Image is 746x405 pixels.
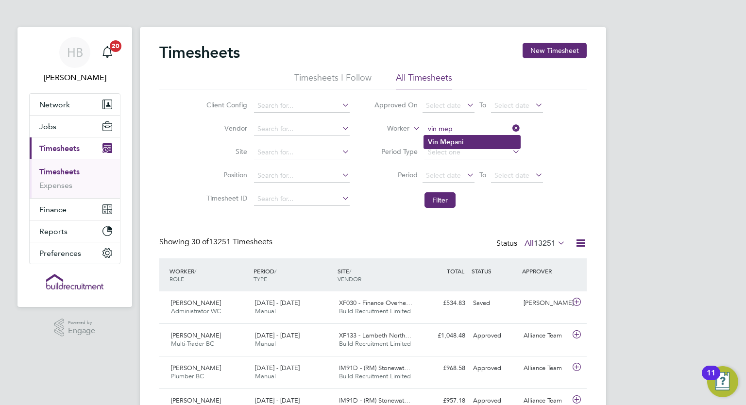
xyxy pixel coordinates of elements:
button: Network [30,94,120,115]
span: Reports [39,227,68,236]
b: Vin [428,138,438,146]
div: PERIOD [251,262,335,287]
span: ROLE [170,275,184,283]
button: Timesheets [30,137,120,159]
span: To [476,99,489,111]
span: Select date [494,171,529,180]
label: Approved On [374,101,418,109]
a: Timesheets [39,167,80,176]
span: Timesheets [39,144,80,153]
input: Search for... [254,169,350,183]
span: Jobs [39,122,56,131]
label: Vendor [203,124,247,133]
label: Position [203,170,247,179]
h2: Timesheets [159,43,240,62]
label: Worker [366,124,409,134]
span: 20 [110,40,121,52]
div: Saved [469,295,520,311]
label: Site [203,147,247,156]
div: STATUS [469,262,520,280]
div: APPROVER [520,262,570,280]
span: 13251 Timesheets [191,237,272,247]
li: ani [424,135,520,149]
span: VENDOR [338,275,361,283]
span: Manual [255,339,276,348]
span: Finance [39,205,67,214]
div: £534.83 [419,295,469,311]
span: Manual [255,307,276,315]
span: TOTAL [447,267,464,275]
span: Build Recruitment Limited [339,372,411,380]
span: TYPE [254,275,267,283]
span: IM91D - (RM) Stonewat… [339,396,410,405]
label: All [525,238,565,248]
span: Engage [68,327,95,335]
span: Select date [494,101,529,110]
span: Plumber BC [171,372,204,380]
span: Preferences [39,249,81,258]
img: buildrec-logo-retina.png [46,274,103,289]
span: Administrator WC [171,307,221,315]
div: Alliance Team [520,328,570,344]
nav: Main navigation [17,27,132,307]
b: Mep [440,138,455,146]
span: Multi-Trader BC [171,339,214,348]
span: 30 of [191,237,209,247]
a: Expenses [39,181,72,190]
span: Build Recruitment Limited [339,307,411,315]
span: [DATE] - [DATE] [255,299,300,307]
span: XF030 - Finance Overhe… [339,299,412,307]
div: Alliance Team [520,360,570,376]
label: Timesheet ID [203,194,247,202]
div: £1,048.48 [419,328,469,344]
a: Go to home page [29,274,120,289]
span: [DATE] - [DATE] [255,331,300,339]
span: [PERSON_NAME] [171,364,221,372]
span: [PERSON_NAME] [171,396,221,405]
div: £968.58 [419,360,469,376]
div: Approved [469,360,520,376]
span: [PERSON_NAME] [171,299,221,307]
button: Reports [30,220,120,242]
input: Search for... [254,99,350,113]
div: Timesheets [30,159,120,198]
div: Status [496,237,567,251]
div: 11 [707,373,715,386]
button: Finance [30,199,120,220]
span: XF133 - Lambeth North… [339,331,411,339]
span: HB [67,46,83,59]
span: / [274,267,276,275]
span: Select date [426,101,461,110]
button: Jobs [30,116,120,137]
li: All Timesheets [396,72,452,89]
span: To [476,169,489,181]
span: Powered by [68,319,95,327]
span: / [194,267,196,275]
button: Open Resource Center, 11 new notifications [707,366,738,397]
span: [DATE] - [DATE] [255,364,300,372]
a: Powered byEngage [54,319,96,337]
span: IM91D - (RM) Stonewat… [339,364,410,372]
div: [PERSON_NAME] [520,295,570,311]
button: Filter [424,192,456,208]
span: Hayley Barrance [29,72,120,84]
label: Period Type [374,147,418,156]
input: Search for... [424,122,520,136]
span: Select date [426,171,461,180]
label: Period [374,170,418,179]
span: 13251 [534,238,556,248]
a: 20 [98,37,117,68]
div: Showing [159,237,274,247]
input: Search for... [254,122,350,136]
div: SITE [335,262,419,287]
input: Select one [424,146,520,159]
span: Build Recruitment Limited [339,339,411,348]
span: Manual [255,372,276,380]
input: Search for... [254,146,350,159]
span: [DATE] - [DATE] [255,396,300,405]
span: [PERSON_NAME] [171,331,221,339]
label: Client Config [203,101,247,109]
button: New Timesheet [523,43,587,58]
div: Approved [469,328,520,344]
li: Timesheets I Follow [294,72,372,89]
